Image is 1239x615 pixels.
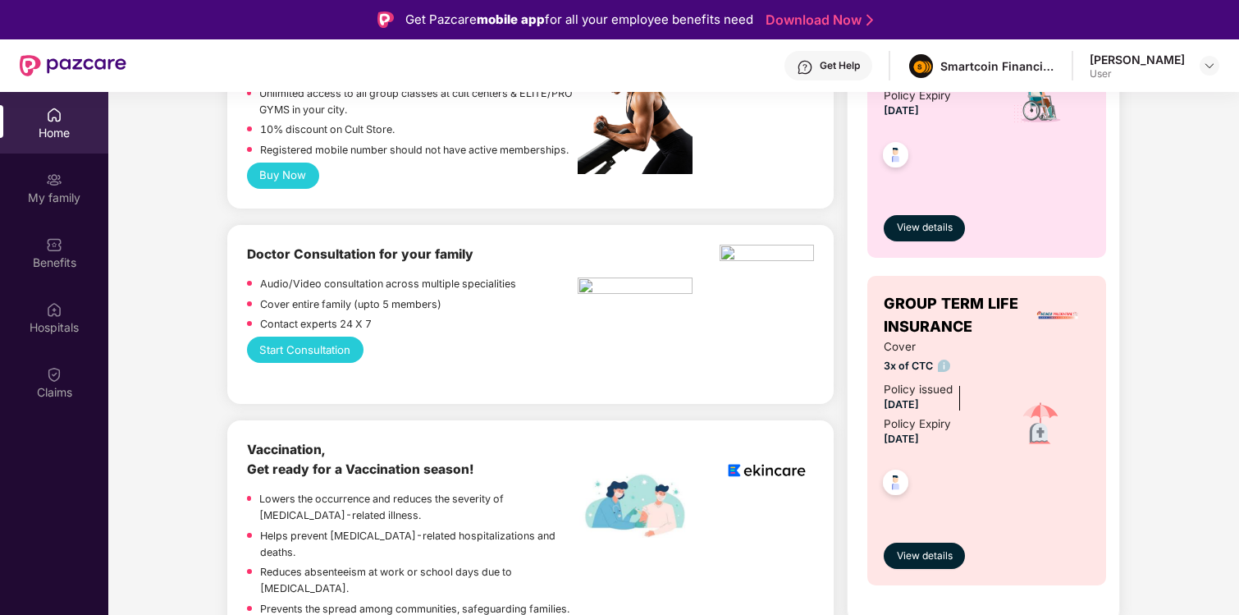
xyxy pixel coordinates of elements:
span: 3x of CTC [884,358,991,374]
span: [DATE] [884,398,919,411]
a: Download Now [766,11,868,29]
span: [DATE] [884,104,919,117]
img: svg+xml;base64,PHN2ZyB3aWR0aD0iMjAiIGhlaWdodD0iMjAiIHZpZXdCb3g9IjAgMCAyMCAyMCIgZmlsbD0ibm9uZSIgeG... [46,172,62,188]
img: Logo [377,11,394,28]
img: svg+xml;base64,PHN2ZyBpZD0iQ2xhaW0iIHhtbG5zPSJodHRwOi8vd3d3LnczLm9yZy8yMDAwL3N2ZyIgd2lkdGg9IjIwIi... [46,366,62,383]
div: Policy Expiry [884,87,951,104]
span: View details [897,220,953,236]
p: Helps prevent [MEDICAL_DATA]-related hospitalizations and deaths. [260,528,578,560]
strong: mobile app [477,11,545,27]
b: Vaccination, Get ready for a Vaccination season! [247,442,474,477]
img: svg+xml;base64,PHN2ZyBpZD0iQmVuZWZpdHMiIHhtbG5zPSJodHRwOi8vd3d3LnczLm9yZy8yMDAwL3N2ZyIgd2lkdGg9Ij... [46,236,62,253]
p: Registered mobile number should not have active memberships. [260,142,569,158]
img: image%20(1).png [909,54,933,78]
img: info [938,360,950,372]
button: Buy Now [247,163,319,189]
div: User [1090,67,1185,80]
img: labelEkincare.png [578,473,693,539]
button: View details [884,215,965,241]
p: Unlimited access to all group classes at cult centers & ELITE/PRO GYMS in your city. [259,85,578,117]
p: Contact experts 24 X 7 [260,316,372,333]
img: logoEkincare.png [720,440,814,501]
div: Get Pazcare for all your employee benefits need [405,10,753,30]
span: Cover [884,338,991,356]
img: svg+xml;base64,PHN2ZyBpZD0iSGVscC0zMngzMiIgeG1sbnM9Imh0dHA6Ly93d3cudzMub3JnLzIwMDAvc3ZnIiB3aWR0aD... [797,59,813,76]
b: Doctor Consultation for your family [247,246,473,262]
div: Policy Expiry [884,415,951,433]
img: svg+xml;base64,PHN2ZyBpZD0iSG9tZSIgeG1sbnM9Imh0dHA6Ly93d3cudzMub3JnLzIwMDAvc3ZnIiB3aWR0aD0iMjAiIG... [46,107,62,123]
p: Audio/Video consultation across multiple specialities [260,276,516,292]
div: [PERSON_NAME] [1090,52,1185,67]
img: icon [1012,396,1069,453]
img: hcp.png [578,278,693,299]
img: icon [1012,67,1068,125]
img: pc2.png [578,47,693,174]
img: insurerLogo [1036,293,1080,337]
button: View details [884,543,965,569]
p: Cover entire family (upto 5 members) [260,296,441,313]
p: Lowers the occurrence and reduces the severity of [MEDICAL_DATA]-related illness. [259,491,578,523]
img: New Pazcare Logo [20,55,126,76]
p: 10% discount on Cult Store. [260,122,395,138]
div: Smartcoin Financials Private Limited [940,58,1055,74]
img: svg+xml;base64,PHN2ZyB4bWxucz0iaHR0cDovL3d3dy53My5vcmcvMjAwMC9zdmciIHdpZHRoPSI0OC45NDMiIGhlaWdodD... [876,137,916,177]
p: Reduces absenteeism at work or school days due to [MEDICAL_DATA]. [260,564,578,596]
img: Stroke [866,11,873,29]
span: [DATE] [884,433,919,445]
div: Get Help [820,59,860,72]
div: Policy issued [884,381,953,398]
span: View details [897,548,953,564]
button: Start Consultation [247,337,363,363]
img: svg+xml;base64,PHN2ZyBpZD0iSG9zcGl0YWxzIiB4bWxucz0iaHR0cDovL3d3dy53My5vcmcvMjAwMC9zdmciIHdpZHRoPS... [46,301,62,318]
img: svg+xml;base64,PHN2ZyBpZD0iRHJvcGRvd24tMzJ4MzIiIHhtbG5zPSJodHRwOi8vd3d3LnczLm9yZy8yMDAwL3N2ZyIgd2... [1203,59,1216,72]
span: GROUP TERM LIFE INSURANCE [884,292,1025,339]
img: ekin.png [720,245,814,266]
img: svg+xml;base64,PHN2ZyB4bWxucz0iaHR0cDovL3d3dy53My5vcmcvMjAwMC9zdmciIHdpZHRoPSI0OC45NDMiIGhlaWdodD... [876,465,916,505]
